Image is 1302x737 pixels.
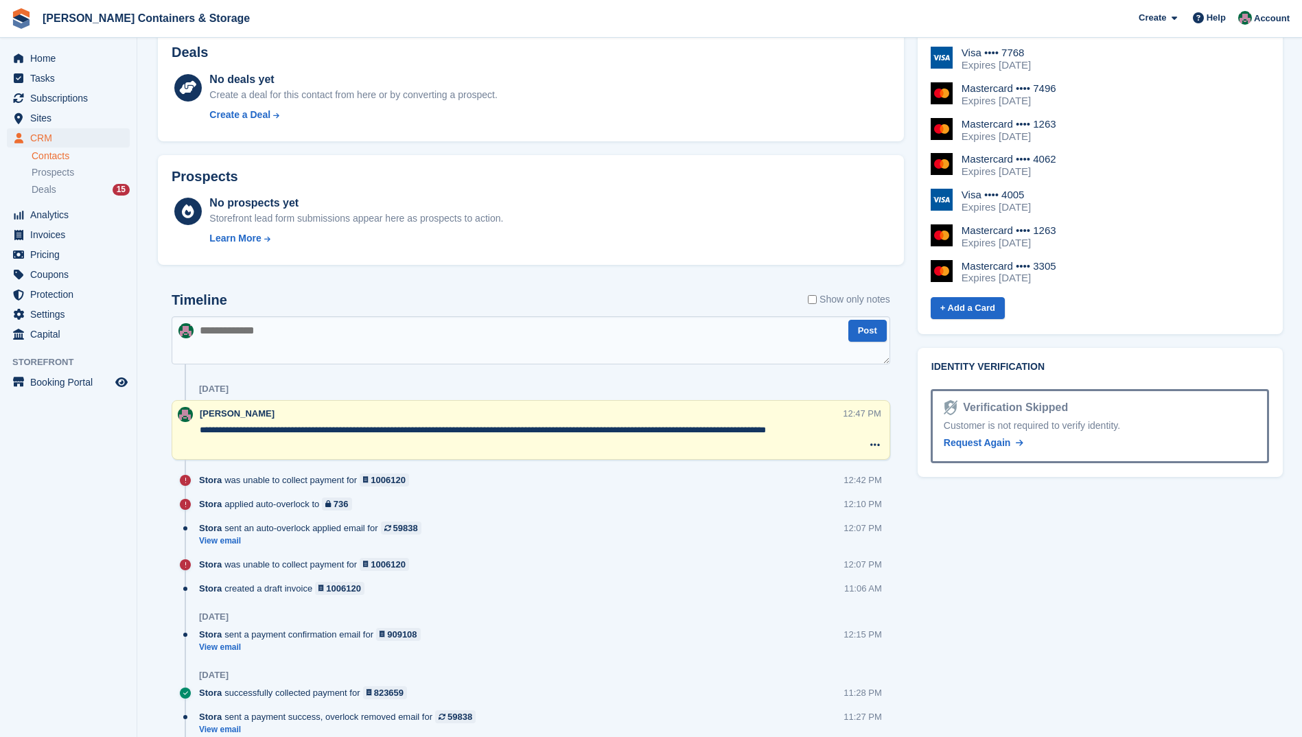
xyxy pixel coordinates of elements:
div: Expires [DATE] [962,237,1056,249]
a: 909108 [376,628,421,641]
div: Visa •••• 4005 [962,189,1031,201]
div: 11:06 AM [844,582,882,595]
div: Mastercard •••• 7496 [962,82,1056,95]
div: 12:07 PM [844,522,882,535]
div: Customer is not required to verify identity. [944,419,1256,433]
a: menu [7,245,130,264]
h2: Identity verification [931,362,1269,373]
span: Subscriptions [30,89,113,108]
div: 1006120 [326,582,361,595]
div: Mastercard •••• 3305 [962,260,1056,272]
span: Help [1207,11,1226,25]
span: Stora [199,473,222,487]
div: sent a payment confirmation email for [199,628,428,641]
span: Stora [199,558,222,571]
div: created a draft invoice [199,582,371,595]
div: 59838 [393,522,418,535]
span: Deals [32,183,56,196]
span: Stora [199,582,222,595]
img: Mastercard Logo [931,224,953,246]
span: Sites [30,108,113,128]
div: Create a Deal [209,108,270,122]
label: Show only notes [808,292,890,307]
div: 909108 [387,628,417,641]
div: 11:28 PM [844,686,882,699]
span: Home [30,49,113,68]
div: Mastercard •••• 4062 [962,153,1056,165]
span: Analytics [30,205,113,224]
div: 15 [113,184,130,196]
a: menu [7,49,130,68]
a: menu [7,373,130,392]
a: 1006120 [360,558,409,571]
h2: Timeline [172,292,227,308]
img: Julia Marcham [1238,11,1252,25]
div: 1006120 [371,473,406,487]
span: Stora [199,710,222,723]
span: Stora [199,498,222,511]
div: 823659 [374,686,404,699]
div: 12:47 PM [843,407,881,420]
div: Mastercard •••• 1263 [962,118,1056,130]
span: Storefront [12,355,137,369]
img: Visa Logo [931,189,953,211]
a: menu [7,225,130,244]
a: 1006120 [315,582,364,595]
div: 11:27 PM [844,710,882,723]
img: Visa Logo [931,47,953,69]
a: menu [7,205,130,224]
a: menu [7,265,130,284]
div: 12:07 PM [844,558,882,571]
div: [DATE] [199,611,229,622]
img: stora-icon-8386f47178a22dfd0bd8f6a31ec36ba5ce8667c1dd55bd0f319d3a0aa187defe.svg [11,8,32,29]
div: Expires [DATE] [962,130,1056,143]
img: Mastercard Logo [931,118,953,140]
div: [DATE] [199,384,229,395]
div: 59838 [447,710,472,723]
img: Mastercard Logo [931,82,953,104]
div: 12:15 PM [844,628,882,641]
div: was unable to collect payment for [199,558,416,571]
div: Expires [DATE] [962,272,1056,284]
a: Deals 15 [32,183,130,197]
a: menu [7,285,130,304]
div: sent an auto-overlock applied email for [199,522,428,535]
a: View email [199,642,428,653]
div: No deals yet [209,71,497,88]
span: Capital [30,325,113,344]
a: menu [7,89,130,108]
a: Contacts [32,150,130,163]
span: Booking Portal [30,373,113,392]
span: Tasks [30,69,113,88]
a: 59838 [381,522,421,535]
div: Visa •••• 7768 [962,47,1031,59]
span: [PERSON_NAME] [200,408,275,419]
a: + Add a Card [931,297,1005,320]
span: Stora [199,628,222,641]
a: 59838 [435,710,476,723]
a: menu [7,325,130,344]
h2: Deals [172,45,208,60]
div: No prospects yet [209,195,503,211]
a: View email [199,724,483,736]
a: Request Again [944,436,1023,450]
div: Expires [DATE] [962,165,1056,178]
div: Expires [DATE] [962,95,1056,107]
div: Learn More [209,231,261,246]
span: Request Again [944,437,1011,448]
div: 1006120 [371,558,406,571]
div: Expires [DATE] [962,59,1031,71]
div: [DATE] [199,670,229,681]
a: Create a Deal [209,108,497,122]
div: Storefront lead form submissions appear here as prospects to action. [209,211,503,226]
div: Create a deal for this contact from here or by converting a prospect. [209,88,497,102]
div: Mastercard •••• 1263 [962,224,1056,237]
div: successfully collected payment for [199,686,414,699]
a: Learn More [209,231,503,246]
a: menu [7,69,130,88]
img: Mastercard Logo [931,260,953,282]
span: Create [1139,11,1166,25]
span: CRM [30,128,113,148]
span: Stora [199,522,222,535]
div: Verification Skipped [957,399,1068,416]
